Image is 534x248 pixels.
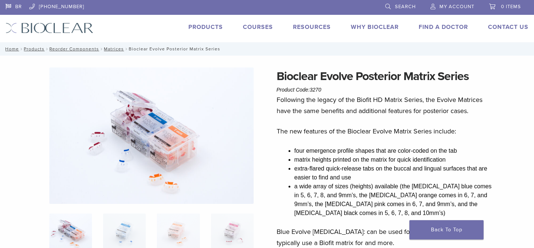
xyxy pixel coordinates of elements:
[99,47,104,51] span: /
[3,46,19,52] a: Home
[310,87,321,93] span: 3270
[44,47,49,51] span: /
[49,46,99,52] a: Reorder Components
[6,23,93,33] img: Bioclear
[419,23,468,31] a: Find A Doctor
[49,67,254,204] img: Evolve-refills-2
[243,23,273,31] a: Courses
[277,94,495,116] p: Following the legacy of the Biofit HD Matrix Series, the Evolve Matrices have the same benefits a...
[294,146,495,155] li: four emergence profile shapes that are color-coded on the tab
[19,47,24,51] span: /
[488,23,528,31] a: Contact Us
[294,182,495,218] li: a wide array of sizes (heights) available (the [MEDICAL_DATA] blue comes in 5, 6, 7, 8, and 9mm’s...
[277,87,322,93] span: Product Code:
[277,67,495,85] h1: Bioclear Evolve Posterior Matrix Series
[24,46,44,52] a: Products
[104,46,124,52] a: Matrices
[409,220,484,239] a: Back To Top
[188,23,223,31] a: Products
[277,126,495,137] p: The new features of the Bioclear Evolve Matrix Series include:
[294,164,495,182] li: extra-flared quick-release tabs on the buccal and lingual surfaces that are easier to find and use
[395,4,416,10] span: Search
[294,155,495,164] li: matrix heights printed on the matrix for quick identification
[124,47,129,51] span: /
[501,4,521,10] span: 0 items
[351,23,399,31] a: Why Bioclear
[293,23,331,31] a: Resources
[439,4,474,10] span: My Account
